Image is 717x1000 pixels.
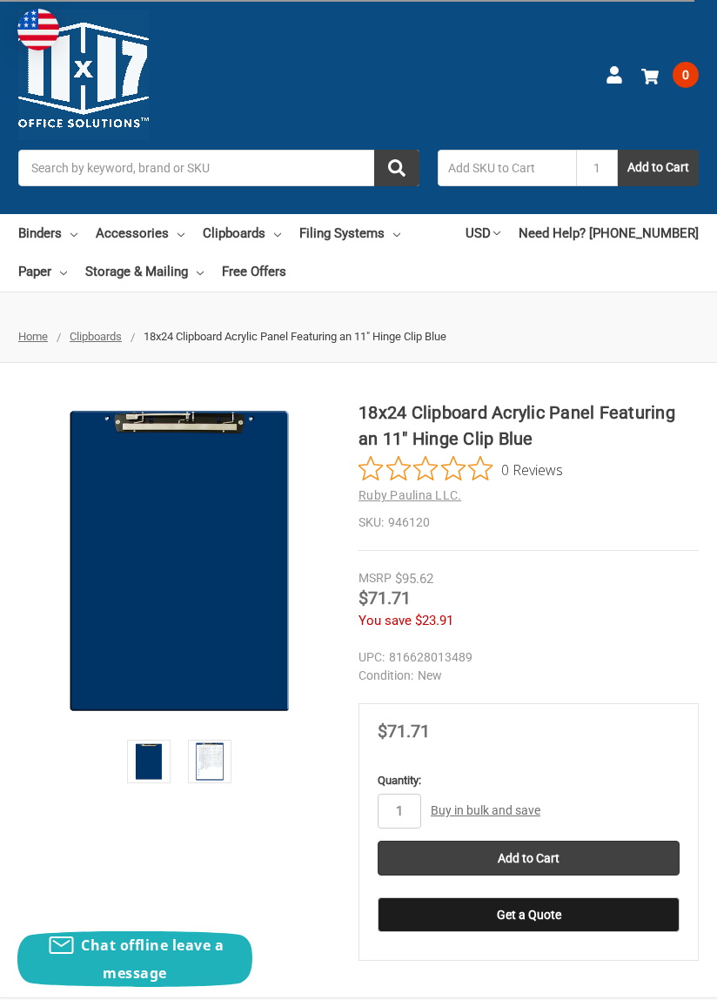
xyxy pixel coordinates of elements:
[358,667,699,685] dd: New
[431,803,540,817] a: Buy in bulk and save
[466,214,500,252] a: USD
[18,10,149,140] img: 11x17.com
[18,150,419,186] input: Search by keyword, brand or SKU
[501,456,563,482] span: 0 Reviews
[358,399,699,452] h1: 18x24 Clipboard Acrylic Panel Featuring an 11" Hinge Clip Blue
[415,613,453,628] span: $23.91
[70,330,122,343] a: Clipboards
[18,214,77,252] a: Binders
[18,252,67,291] a: Paper
[618,150,699,186] button: Add to Cart
[358,667,413,685] dt: Condition:
[85,252,204,291] a: Storage & Mailing
[299,214,400,252] a: Filing Systems
[378,721,430,742] span: $71.71
[378,897,680,932] button: Get a Quote
[191,742,229,781] img: 18x24 Clipboard Acrylic Panel Featuring an 11" Hinge Clip Blue
[358,488,461,502] a: Ruby Paulina LLC.
[96,214,184,252] a: Accessories
[358,648,699,667] dd: 816628013489
[358,587,411,608] span: $71.71
[395,571,433,587] span: $95.62
[358,648,385,667] dt: UPC:
[222,252,286,291] a: Free Offers
[378,841,680,876] input: Add to Cart
[144,330,446,343] span: 18x24 Clipboard Acrylic Panel Featuring an 11" Hinge Clip Blue
[438,150,576,186] input: Add SKU to Cart
[81,936,224,983] span: Chat offline leave a message
[641,52,699,97] a: 0
[519,214,699,252] a: Need Help? [PHONE_NUMBER]
[358,456,563,482] button: Rated 0 out of 5 stars from 0 reviews. Jump to reviews.
[18,330,48,343] a: Home
[203,214,281,252] a: Clipboards
[18,399,340,721] img: 18x24 Clipboard Acrylic Panel Featuring an 11" Hinge Clip Blue
[358,569,392,587] div: MSRP
[358,613,412,628] span: You save
[358,513,384,532] dt: SKU:
[378,772,680,789] label: Quantity:
[358,513,699,532] dd: 946120
[17,931,252,987] button: Chat offline leave a message
[17,9,59,50] img: duty and tax information for United States
[130,742,168,781] img: 18x24 Clipboard Acrylic Panel Featuring an 11" Hinge Clip Blue
[673,62,699,88] span: 0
